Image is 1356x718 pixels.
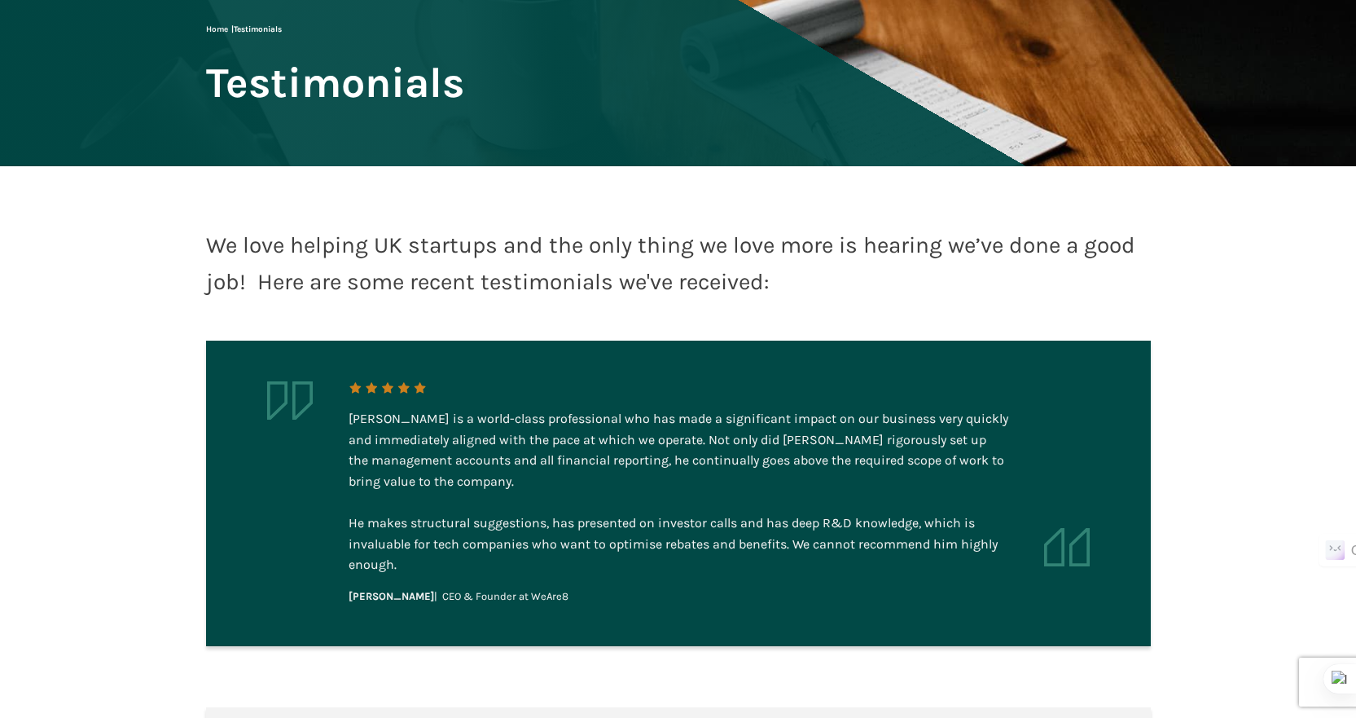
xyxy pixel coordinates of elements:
[206,60,464,105] span: Testimonials
[206,227,1151,301] div: We love helping UK startups and the only thing we love more is hearing we’ve done a good job! Her...
[206,24,282,34] span: |
[349,408,1008,575] div: [PERSON_NAME] is a world-class professional who has made a significant impact on our business ver...
[349,590,434,602] b: [PERSON_NAME]
[349,588,568,606] div: | CEO & Founder at WeAre8
[206,24,228,34] a: Home
[234,24,282,34] span: Testimonials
